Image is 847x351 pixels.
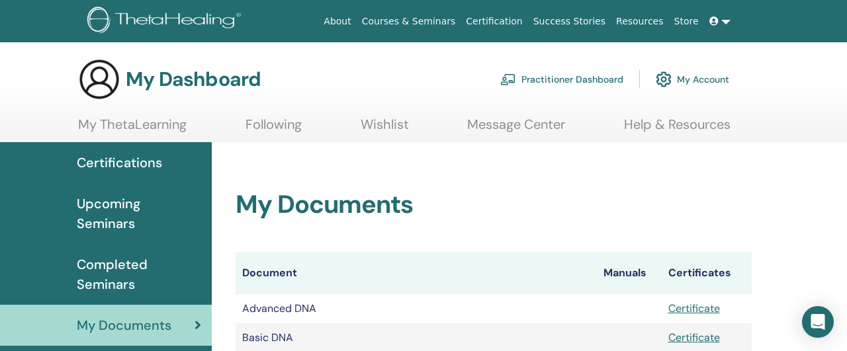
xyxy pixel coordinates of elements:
[467,116,565,142] a: Message Center
[500,73,516,85] img: chalkboard-teacher.svg
[528,9,611,34] a: Success Stories
[461,9,527,34] a: Certification
[245,116,302,142] a: Following
[78,58,120,100] img: generic-user-icon.jpg
[361,116,409,142] a: Wishlist
[597,252,662,294] th: Manuals
[77,194,201,233] span: Upcoming Seminars
[611,9,669,34] a: Resources
[357,9,461,34] a: Courses & Seminars
[236,294,597,323] td: Advanced DNA
[656,65,729,94] a: My Account
[77,153,162,173] span: Certifications
[662,252,752,294] th: Certificates
[656,68,672,91] img: cog.svg
[500,65,623,94] a: Practitioner Dashboard
[669,9,704,34] a: Store
[318,9,356,34] a: About
[236,252,597,294] th: Document
[87,7,245,36] img: logo.png
[77,254,201,294] span: Completed Seminars
[126,67,261,91] h3: My Dashboard
[236,190,752,220] h2: My Documents
[624,116,731,142] a: Help & Resources
[668,331,720,344] a: Certificate
[668,301,720,315] a: Certificate
[77,315,171,335] span: My Documents
[78,116,187,142] a: My ThetaLearning
[802,306,834,338] div: Open Intercom Messenger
